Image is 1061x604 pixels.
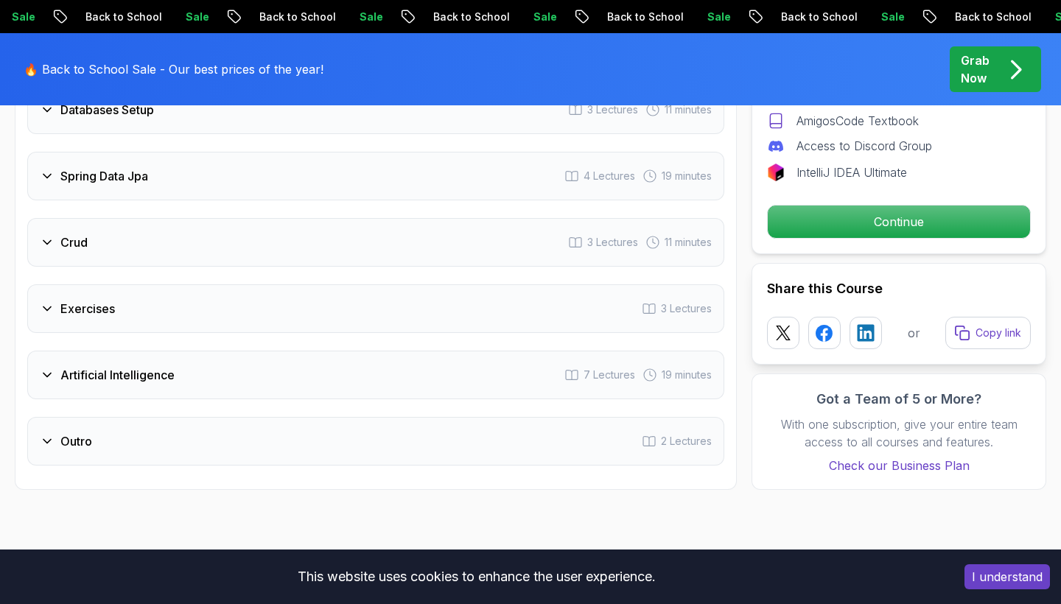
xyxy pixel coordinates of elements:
p: Back to School [936,10,1036,24]
span: 11 minutes [665,235,712,250]
button: Databases Setup3 Lectures 11 minutes [27,85,724,134]
span: 7 Lectures [584,368,635,382]
a: Check our Business Plan [767,457,1031,474]
h3: Got a Team of 5 or More? [767,389,1031,410]
p: or [908,324,920,342]
p: AmigosCode Textbook [796,112,919,130]
p: 🔥 Back to School Sale - Our best prices of the year! [24,60,323,78]
span: 11 minutes [665,102,712,117]
p: Sale [688,10,735,24]
span: 3 Lectures [587,235,638,250]
h3: Databases Setup [60,101,154,119]
button: Copy link [945,317,1031,349]
p: Sale [514,10,561,24]
h3: Artificial Intelligence [60,366,175,384]
button: Artificial Intelligence7 Lectures 19 minutes [27,351,724,399]
h3: Spring Data Jpa [60,167,148,185]
p: Sale [862,10,909,24]
p: Continue [768,206,1030,238]
button: Accept cookies [964,564,1050,589]
p: Back to School [414,10,514,24]
span: 2 Lectures [661,434,712,449]
button: Exercises3 Lectures [27,284,724,333]
p: Back to School [240,10,340,24]
p: Back to School [588,10,688,24]
p: Sale [340,10,388,24]
button: Crud3 Lectures 11 minutes [27,218,724,267]
h3: Outro [60,432,92,450]
span: 19 minutes [662,169,712,183]
button: Continue [767,205,1031,239]
span: 19 minutes [662,368,712,382]
span: 3 Lectures [661,301,712,316]
p: With one subscription, give your entire team access to all courses and features. [767,415,1031,451]
p: Access to Discord Group [796,137,932,155]
p: Back to School [66,10,167,24]
div: This website uses cookies to enhance the user experience. [11,561,942,593]
p: IntelliJ IDEA Ultimate [796,164,907,181]
img: jetbrains logo [767,164,785,181]
h2: Share this Course [767,278,1031,299]
button: Spring Data Jpa4 Lectures 19 minutes [27,152,724,200]
h3: Crud [60,233,88,251]
span: 3 Lectures [587,102,638,117]
h3: Exercises [60,300,115,317]
p: Back to School [762,10,862,24]
button: Outro2 Lectures [27,417,724,466]
span: 4 Lectures [584,169,635,183]
p: Sale [167,10,214,24]
p: Grab Now [961,52,990,87]
p: Copy link [976,326,1021,340]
